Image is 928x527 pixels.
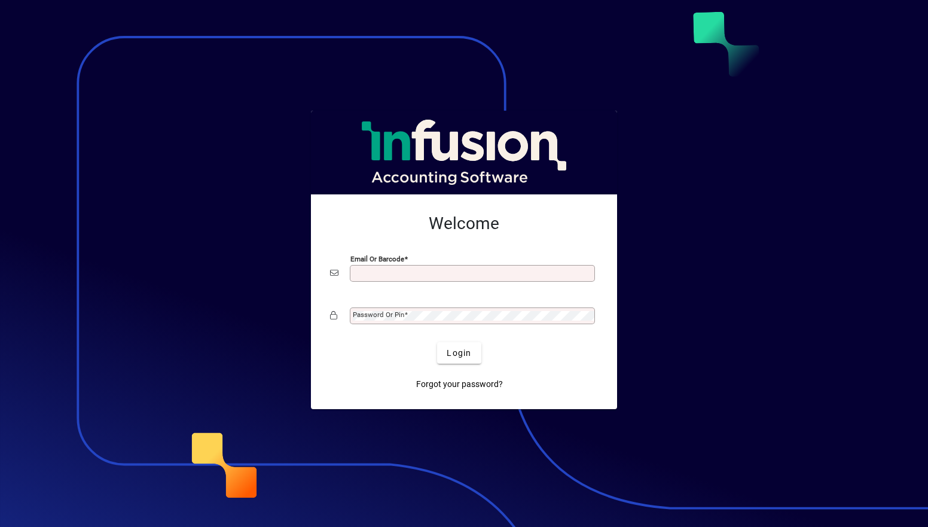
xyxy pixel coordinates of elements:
span: Forgot your password? [416,378,503,391]
button: Login [437,342,481,364]
a: Forgot your password? [411,373,508,395]
span: Login [447,347,471,360]
mat-label: Email or Barcode [350,255,404,263]
h2: Welcome [330,214,598,234]
mat-label: Password or Pin [353,310,404,319]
